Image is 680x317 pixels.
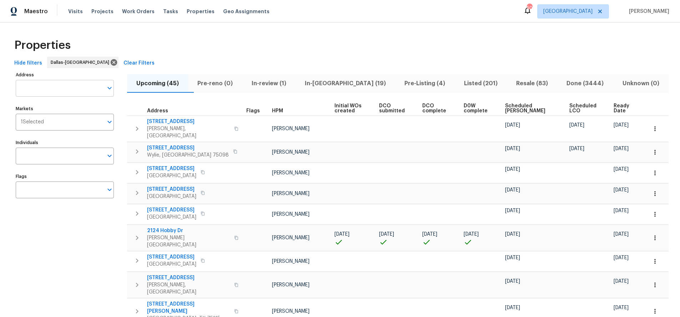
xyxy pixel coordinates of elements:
span: [DATE] [614,279,629,284]
span: [PERSON_NAME] [626,8,669,15]
span: Unknown (0) [618,78,664,88]
span: [DATE] [379,232,394,237]
label: Flags [16,174,114,179]
div: 50 [527,4,532,11]
span: [DATE] [614,146,629,151]
span: [GEOGRAPHIC_DATA] [147,193,196,200]
span: DCO complete [422,103,452,113]
span: [DATE] [505,188,520,193]
span: [PERSON_NAME] [272,191,309,196]
span: HPM [272,108,283,113]
span: [DATE] [614,167,629,172]
button: Open [105,185,115,195]
span: [DATE] [614,255,629,260]
span: Address [147,108,168,113]
span: D0W complete [464,103,493,113]
span: Pre-reno (0) [192,78,238,88]
span: Scheduled [PERSON_NAME] [505,103,557,113]
span: [STREET_ADDRESS] [147,165,196,172]
span: [PERSON_NAME] [272,150,309,155]
span: In-review (1) [247,78,291,88]
span: [DATE] [505,255,520,260]
span: [DATE] [505,123,520,128]
span: [GEOGRAPHIC_DATA] [147,172,196,179]
span: [DATE] [614,208,629,213]
span: [DATE] [614,123,629,128]
button: Open [105,117,115,127]
span: [STREET_ADDRESS][PERSON_NAME] [147,301,230,315]
span: Hide filters [14,59,42,68]
span: [STREET_ADDRESS] [147,254,196,261]
label: Markets [16,107,114,111]
span: [DATE] [505,305,520,310]
span: Done (3444) [561,78,609,88]
span: [DATE] [569,123,584,128]
span: [STREET_ADDRESS] [147,144,229,152]
span: Properties [14,42,71,49]
span: [PERSON_NAME] [272,309,309,314]
span: [DATE] [614,188,629,193]
span: [DATE] [614,305,629,310]
span: Pre-Listing (4) [399,78,450,88]
span: [DATE] [505,146,520,151]
span: Projects [91,8,114,15]
span: Geo Assignments [223,8,270,15]
span: Maestro [24,8,48,15]
span: Upcoming (45) [131,78,184,88]
span: [PERSON_NAME] [272,170,309,175]
span: Dallas-[GEOGRAPHIC_DATA] [51,59,112,66]
span: [DATE] [505,167,520,172]
span: [PERSON_NAME], [GEOGRAPHIC_DATA] [147,125,230,139]
span: [STREET_ADDRESS] [147,274,230,281]
label: Address [16,73,114,77]
span: [GEOGRAPHIC_DATA] [147,214,196,221]
span: Resale (83) [511,78,553,88]
span: Scheduled LCO [569,103,601,113]
button: Open [105,151,115,161]
span: [PERSON_NAME] [272,126,309,131]
span: 1 Selected [21,119,44,125]
span: [DATE] [422,232,437,237]
button: Hide filters [11,57,45,70]
span: Listed (201) [459,78,503,88]
span: Initial WOs created [334,103,367,113]
span: 2124 Hobby Dr [147,227,230,234]
span: [GEOGRAPHIC_DATA] [147,261,196,268]
span: Wylie, [GEOGRAPHIC_DATA] 75098 [147,152,229,159]
span: Properties [187,8,215,15]
span: [STREET_ADDRESS] [147,186,196,193]
span: Tasks [163,9,178,14]
span: [DATE] [505,279,520,284]
span: In-[GEOGRAPHIC_DATA] (19) [300,78,391,88]
span: [STREET_ADDRESS] [147,206,196,214]
span: [DATE] [464,232,479,237]
span: Ready Date [614,103,635,113]
span: [PERSON_NAME] [272,212,309,217]
span: [DATE] [614,232,629,237]
span: Work Orders [122,8,155,15]
span: [PERSON_NAME] [272,235,309,240]
span: [GEOGRAPHIC_DATA] [543,8,593,15]
span: Flags [246,108,260,113]
span: [PERSON_NAME][GEOGRAPHIC_DATA] [147,234,230,249]
label: Individuals [16,140,114,145]
span: [STREET_ADDRESS] [147,118,230,125]
span: [PERSON_NAME], [GEOGRAPHIC_DATA] [147,281,230,296]
span: [DATE] [505,208,520,213]
span: Visits [68,8,83,15]
button: Clear Filters [121,57,157,70]
span: DCO submitted [379,103,410,113]
button: Open [105,83,115,93]
span: Clear Filters [124,59,155,68]
span: [PERSON_NAME] [272,282,309,287]
span: [PERSON_NAME] [272,259,309,264]
span: [DATE] [569,146,584,151]
div: Dallas-[GEOGRAPHIC_DATA] [47,57,119,68]
span: [DATE] [505,232,520,237]
span: [DATE] [334,232,349,237]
